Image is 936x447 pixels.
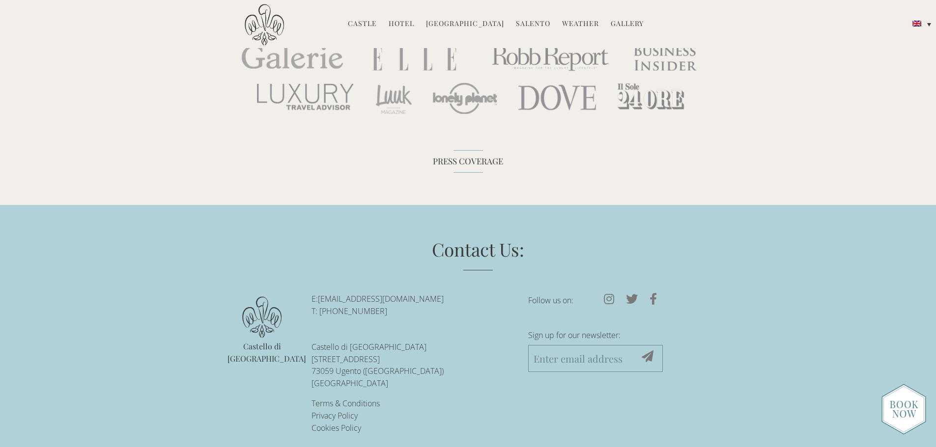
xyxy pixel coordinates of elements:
[312,341,513,390] p: Castello di [GEOGRAPHIC_DATA] [STREET_ADDRESS] 73059 Ugento ([GEOGRAPHIC_DATA]) [GEOGRAPHIC_DATA]
[242,296,282,338] img: logo.png
[227,341,297,365] p: Castello di [GEOGRAPHIC_DATA]
[348,19,377,30] a: Castle
[528,328,663,345] label: Sign up for our newsletter:
[312,293,513,317] p: E: T: [PHONE_NUMBER]
[255,237,702,270] h3: Contact Us:
[528,345,663,372] input: Enter email address
[912,21,921,26] img: English
[245,4,284,46] img: Castello di Ugento
[528,293,663,308] p: Follow us on:
[881,384,926,435] img: new-booknow.png
[389,19,414,30] a: Hotel
[318,293,444,304] a: [EMAIL_ADDRESS][DOMAIN_NAME]
[426,19,504,30] a: [GEOGRAPHIC_DATA]
[312,410,358,421] a: Privacy Policy
[562,19,599,30] a: Weather
[611,19,644,30] a: Gallery
[516,19,550,30] a: Salento
[312,398,380,409] a: Terms & Conditions
[312,422,361,433] a: Cookies Policy
[227,150,709,173] div: Press Coverage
